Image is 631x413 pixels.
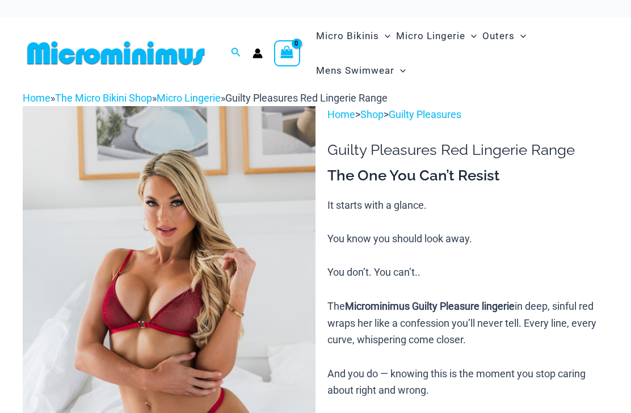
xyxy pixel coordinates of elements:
span: Menu Toggle [465,22,477,50]
img: MM SHOP LOGO FLAT [23,40,209,66]
span: Menu Toggle [394,56,406,85]
a: Home [23,92,51,104]
a: Home [327,108,355,120]
a: Guilty Pleasures [389,108,461,120]
a: The Micro Bikini Shop [55,92,152,104]
a: Micro LingerieMenu ToggleMenu Toggle [393,19,479,53]
span: Guilty Pleasures Red Lingerie Range [225,92,388,104]
span: Micro Lingerie [396,22,465,50]
span: Menu Toggle [379,22,390,50]
a: OutersMenu ToggleMenu Toggle [479,19,529,53]
span: Menu Toggle [515,22,526,50]
h1: Guilty Pleasures Red Lingerie Range [327,141,608,159]
nav: Site Navigation [312,17,608,90]
p: > > [327,106,608,123]
span: Mens Swimwear [316,56,394,85]
a: View Shopping Cart, empty [274,40,300,66]
h3: The One You Can’t Resist [327,166,608,186]
span: Micro Bikinis [316,22,379,50]
span: Outers [482,22,515,50]
a: Shop [360,108,384,120]
a: Micro BikinisMenu ToggleMenu Toggle [313,19,393,53]
a: Account icon link [253,48,263,58]
a: Search icon link [231,46,241,60]
a: Micro Lingerie [157,92,221,104]
span: » » » [23,92,388,104]
a: Mens SwimwearMenu ToggleMenu Toggle [313,53,409,88]
b: Microminimus Guilty Pleasure lingerie [345,300,515,312]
